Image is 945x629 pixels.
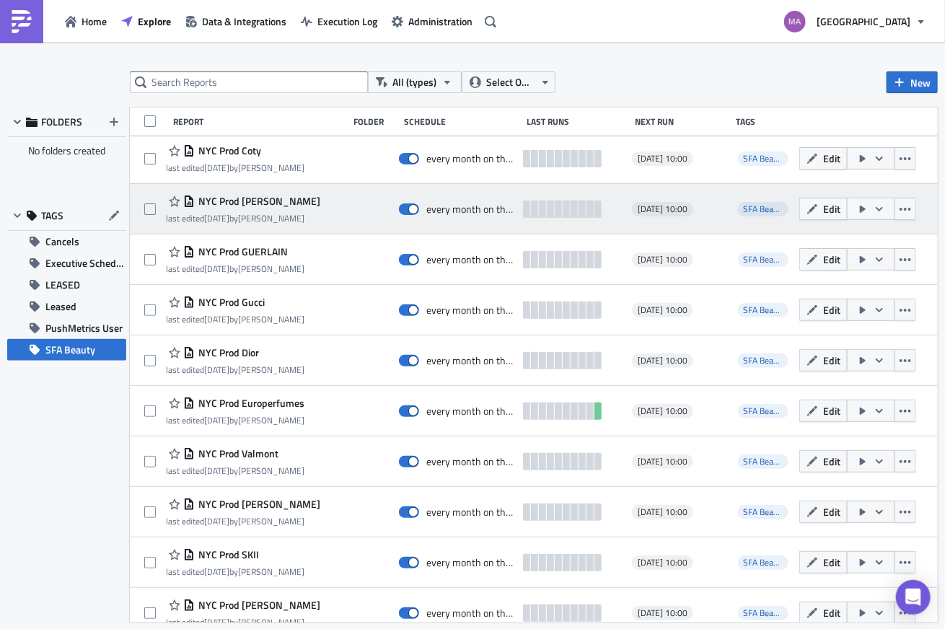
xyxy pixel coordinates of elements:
span: SFA Beauty [738,454,788,469]
span: SFA Beauty [744,252,786,266]
span: SFA Beauty [738,555,788,570]
div: every month on the 6th [426,253,516,266]
button: Home [58,10,114,32]
button: PushMetrics User [7,317,126,339]
div: last edited by [PERSON_NAME] [166,213,320,224]
button: Edit [799,198,848,220]
span: NYC Prod Tom Ford [195,195,320,208]
div: last edited by [PERSON_NAME] [166,566,304,577]
span: All (types) [392,74,436,90]
div: last edited by [PERSON_NAME] [166,364,304,375]
span: [DATE] 10:00 [638,405,687,417]
div: every month on the 6th [426,405,516,418]
img: PushMetrics [10,10,33,33]
span: SFA Beauty [744,303,786,317]
div: every month on the 6th [426,556,516,569]
time: 2025-09-29T19:48:34Z [204,262,229,276]
div: last edited by [PERSON_NAME] [166,617,320,628]
span: FOLDERS [41,115,82,128]
div: every month on the 6th [426,506,516,519]
div: Next Run [635,116,729,127]
div: last edited by [PERSON_NAME] [166,516,320,527]
span: NYC Prod GUERLAIN [195,245,288,258]
div: every month on the 6th [426,607,516,620]
span: [DATE] 10:00 [638,355,687,366]
time: 2025-09-29T19:42:43Z [204,464,229,478]
button: Explore [114,10,178,32]
div: last edited by [PERSON_NAME] [166,162,304,173]
div: Last Runs [527,116,628,127]
span: Edit [823,454,840,469]
span: SFA Beauty [738,202,788,216]
span: Administration [408,14,472,29]
button: Select Owner [462,71,555,93]
span: SFA Beauty [738,252,788,267]
span: SFA Beauty [738,151,788,166]
div: Open Intercom Messenger [896,580,931,615]
time: 2025-09-29T19:49:31Z [204,211,229,225]
span: NYC Prod Gucci [195,296,265,309]
span: [DATE] 10:00 [638,557,687,568]
span: Edit [823,403,840,418]
span: PushMetrics User [45,317,123,339]
span: Leased [45,296,76,317]
span: TAGS [41,209,63,222]
button: Edit [799,248,848,270]
button: LEASED [7,274,126,296]
time: 2025-09-30T14:49:47Z [204,161,229,175]
div: every month on the 6th [426,152,516,165]
span: [DATE] 10:00 [638,456,687,467]
span: [DATE] 10:00 [638,506,687,518]
img: Avatar [783,9,807,34]
button: Leased [7,296,126,317]
div: every month on the 6th [426,455,516,468]
span: Explore [138,14,171,29]
button: Edit [799,400,848,422]
span: SFA Beauty [744,202,786,216]
button: Edit [799,501,848,523]
div: Folder [353,116,397,127]
button: All (types) [368,71,462,93]
span: Edit [823,353,840,368]
span: Edit [823,151,840,166]
span: Cancels [45,231,79,252]
span: Edit [823,605,840,620]
span: NYC Prod Trish McEvoy [195,498,320,511]
span: [DATE] 10:00 [638,304,687,316]
span: SFA Beauty [744,555,786,569]
span: SFA Beauty [744,404,786,418]
span: NYC Prod Europerfumes [195,397,304,410]
time: 2025-09-29T19:47:18Z [204,312,229,326]
span: SFA Beauty [744,606,786,620]
span: SFA Beauty [744,505,786,519]
span: NYC Prod Valmont [195,447,278,460]
span: [DATE] 10:00 [638,153,687,164]
a: Execution Log [294,10,384,32]
div: Schedule [404,116,519,127]
time: 2025-09-29T19:46:22Z [204,363,229,377]
input: Search Reports [130,71,368,93]
span: Data & Integrations [202,14,286,29]
span: NYC Prod SKII [195,548,259,561]
span: SFA Beauty [738,353,788,368]
div: last edited by [PERSON_NAME] [166,263,304,274]
span: LEASED [45,274,80,296]
span: SFA Beauty [738,303,788,317]
span: SFA Beauty [45,339,95,361]
span: Edit [823,555,840,570]
button: Executive Schedule [7,252,126,274]
div: last edited by [PERSON_NAME] [166,415,304,426]
span: Home [82,14,107,29]
time: 2025-09-29T19:40:37Z [204,565,229,579]
div: No folders created [7,137,126,164]
a: Administration [384,10,480,32]
button: New [887,71,938,93]
span: SFA Beauty [744,151,786,165]
div: Report [173,116,346,127]
button: Data & Integrations [178,10,294,32]
time: 2025-09-29T19:45:00Z [204,413,229,427]
button: SFA Beauty [7,339,126,361]
span: NYC Prod Surratt [195,599,320,612]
